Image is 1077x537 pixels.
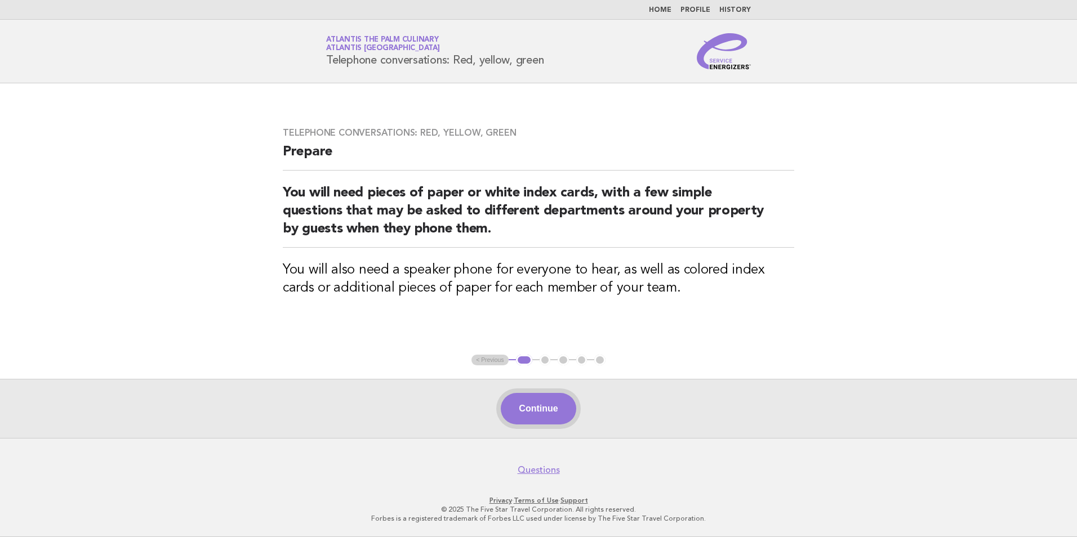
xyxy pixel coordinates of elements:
[697,33,751,69] img: Service Energizers
[514,496,559,504] a: Terms of Use
[719,7,751,14] a: History
[326,45,440,52] span: Atlantis [GEOGRAPHIC_DATA]
[518,464,560,476] a: Questions
[194,514,883,523] p: Forbes is a registered trademark of Forbes LLC used under license by The Five Star Travel Corpora...
[194,505,883,514] p: © 2025 The Five Star Travel Corporation. All rights reserved.
[283,127,794,138] h3: Telephone conversations: Red, yellow, green
[560,496,588,504] a: Support
[489,496,512,504] a: Privacy
[501,393,576,424] button: Continue
[680,7,710,14] a: Profile
[516,355,532,366] button: 1
[326,36,440,52] a: Atlantis The Palm CulinaryAtlantis [GEOGRAPHIC_DATA]
[283,184,794,248] h2: You will need pieces of paper or white index cards, with a few simple questions that may be asked...
[194,496,883,505] p: · ·
[326,37,544,66] h1: Telephone conversations: Red, yellow, green
[283,261,794,297] h3: You will also need a speaker phone for everyone to hear, as well as colored index cards or additi...
[283,143,794,171] h2: Prepare
[649,7,671,14] a: Home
